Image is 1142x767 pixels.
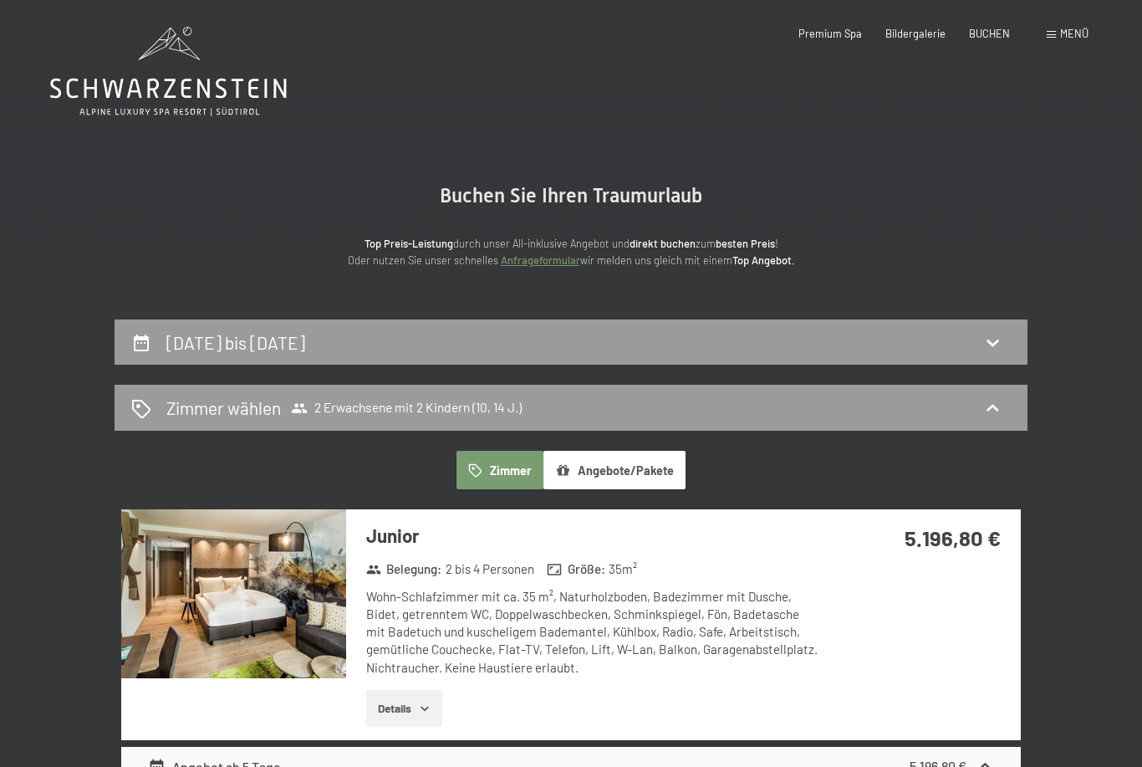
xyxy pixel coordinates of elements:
[166,332,305,353] h2: [DATE] bis [DATE]
[798,27,862,40] a: Premium Spa
[716,237,775,250] strong: besten Preis
[732,253,795,267] strong: Top Angebot.
[237,235,905,269] p: durch unser All-inklusive Angebot und zum ! Oder nutzen Sie unser schnelles wir melden uns gleich...
[366,588,818,677] div: Wohn-Schlafzimmer mit ca. 35 m², Naturholzboden, Badezimmer mit Dusche, Bidet, getrenntem WC, Dop...
[366,523,818,549] h3: Junior
[366,560,442,578] strong: Belegung :
[291,400,522,417] span: 2 Erwachsene mit 2 Kindern (10, 14 J.)
[905,524,1001,550] strong: 5.196,80 €
[969,27,1010,40] a: BUCHEN
[547,560,605,578] strong: Größe :
[456,451,543,489] button: Zimmer
[501,253,580,267] a: Anfrageformular
[166,396,281,420] h2: Zimmer wählen
[630,237,696,250] strong: direkt buchen
[446,560,534,578] span: 2 bis 4 Personen
[543,451,686,489] button: Angebote/Pakete
[121,509,346,678] img: mss_renderimg.php
[440,184,702,207] span: Buchen Sie Ihren Traumurlaub
[609,560,637,578] span: 35 m²
[885,27,946,40] a: Bildergalerie
[366,690,442,727] button: Details
[1060,27,1088,40] span: Menü
[365,237,453,250] strong: Top Preis-Leistung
